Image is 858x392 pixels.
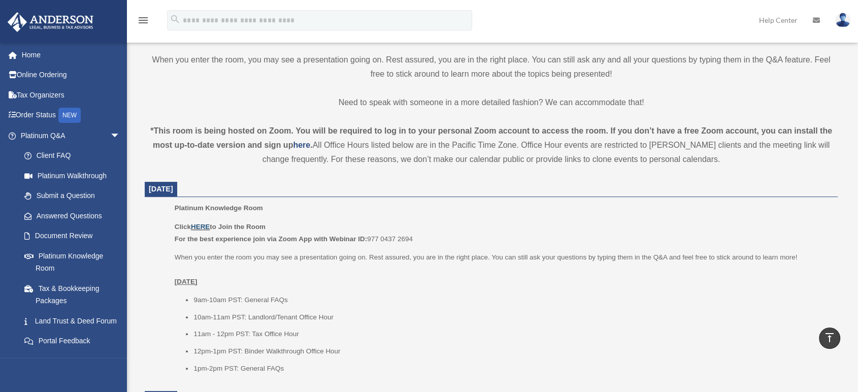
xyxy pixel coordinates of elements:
a: Land Trust & Deed Forum [14,311,136,331]
li: 9am-10am PST: General FAQs [193,294,831,306]
span: arrow_drop_down [110,351,130,372]
span: [DATE] [149,185,173,193]
a: Order StatusNEW [7,105,136,126]
span: Platinum Knowledge Room [175,204,263,212]
p: When you enter the room, you may see a presentation going on. Rest assured, you are in the right ... [145,53,838,81]
p: Need to speak with someone in a more detailed fashion? We can accommodate that! [145,95,838,110]
i: vertical_align_top [823,332,836,344]
span: arrow_drop_down [110,125,130,146]
i: menu [137,14,149,26]
a: Home [7,45,136,65]
strong: *This room is being hosted on Zoom. You will be required to log in to your personal Zoom account ... [150,126,832,149]
li: 1pm-2pm PST: General FAQs [193,363,831,375]
li: 11am - 12pm PST: Tax Office Hour [193,328,831,340]
a: Platinum Walkthrough [14,166,136,186]
a: menu [137,18,149,26]
strong: . [310,141,312,149]
a: Tax Organizers [7,85,136,105]
a: Tax & Bookkeeping Packages [14,278,136,311]
a: HERE [191,223,210,231]
a: Platinum Knowledge Room [14,246,130,278]
img: User Pic [835,13,850,27]
img: Anderson Advisors Platinum Portal [5,12,96,32]
a: here [293,141,310,149]
div: All Office Hours listed below are in the Pacific Time Zone. Office Hour events are restricted to ... [145,124,838,167]
a: Answered Questions [14,206,136,226]
a: Platinum Q&Aarrow_drop_down [7,125,136,146]
u: [DATE] [175,278,197,285]
div: NEW [58,108,81,123]
p: 977 0437 2694 [175,221,831,245]
b: Click to Join the Room [175,223,266,231]
i: search [170,14,181,25]
a: Client FAQ [14,146,136,166]
a: vertical_align_top [819,328,840,349]
a: Submit a Question [14,186,136,206]
a: Portal Feedback [14,331,136,351]
li: 10am-11am PST: Landlord/Tenant Office Hour [193,311,831,323]
a: Document Review [14,226,136,246]
b: For the best experience join via Zoom App with Webinar ID: [175,235,367,243]
li: 12pm-1pm PST: Binder Walkthrough Office Hour [193,345,831,357]
a: Digital Productsarrow_drop_down [7,351,136,371]
a: Online Ordering [7,65,136,85]
p: When you enter the room you may see a presentation going on. Rest assured, you are in the right p... [175,251,831,287]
